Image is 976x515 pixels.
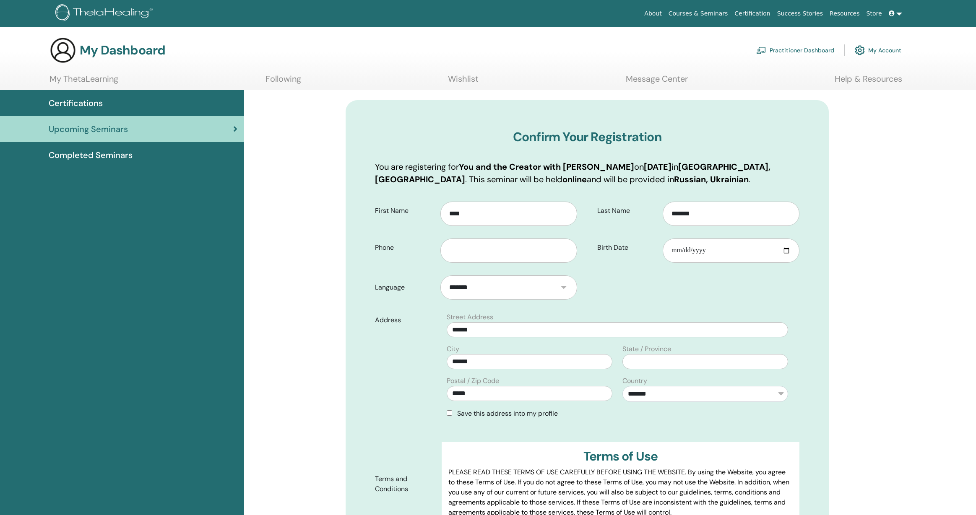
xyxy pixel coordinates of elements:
label: Terms and Conditions [369,471,442,497]
label: Phone [369,240,440,256]
h3: Terms of Use [448,449,793,464]
img: chalkboard-teacher.svg [756,47,766,54]
span: Completed Seminars [49,149,133,161]
label: Street Address [447,312,493,322]
a: My ThetaLearning [49,74,118,90]
b: You and the Creator with [PERSON_NAME] [459,161,634,172]
a: Help & Resources [835,74,902,90]
label: Last Name [591,203,663,219]
label: State / Province [622,344,671,354]
span: Certifications [49,97,103,109]
span: Save this address into my profile [457,409,558,418]
a: Following [265,74,301,90]
a: About [641,6,665,21]
a: Wishlist [448,74,479,90]
span: Upcoming Seminars [49,123,128,135]
label: First Name [369,203,440,219]
b: [DATE] [644,161,671,172]
img: generic-user-icon.jpg [49,37,76,64]
a: Store [863,6,885,21]
a: Message Center [626,74,688,90]
a: Practitioner Dashboard [756,41,834,60]
a: Success Stories [774,6,826,21]
img: logo.png [55,4,156,23]
b: Russian, Ukrainian [674,174,749,185]
a: Resources [826,6,863,21]
p: You are registering for on in . This seminar will be held and will be provided in . [375,160,799,186]
h3: My Dashboard [80,43,165,58]
label: Address [369,312,442,328]
label: Language [369,279,440,295]
a: Certification [731,6,773,21]
label: Postal / Zip Code [447,376,499,386]
label: Birth Date [591,240,663,256]
label: Country [622,376,647,386]
label: City [447,344,459,354]
b: online [562,174,587,185]
h3: Confirm Your Registration [375,129,799,145]
a: My Account [855,41,901,60]
a: Courses & Seminars [665,6,731,21]
img: cog.svg [855,43,865,57]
